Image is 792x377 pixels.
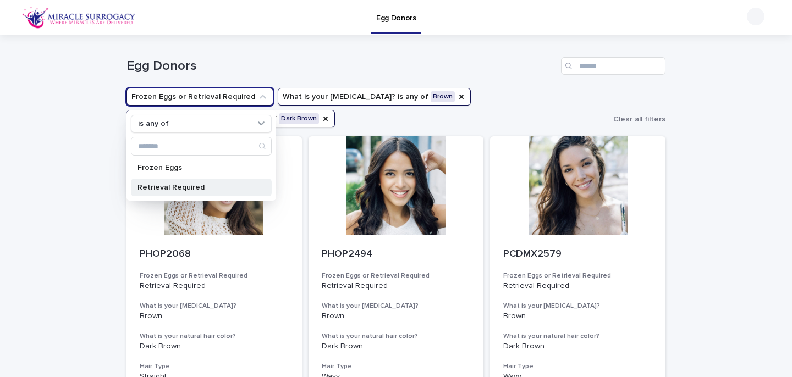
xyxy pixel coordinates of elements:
h3: Hair Type [140,362,289,371]
p: is any of [138,119,169,129]
p: Brown [322,312,471,321]
button: Frozen Eggs or Retrieval Required [127,88,273,106]
p: Retrieval Required [137,184,254,191]
h3: Hair Type [503,362,652,371]
div: Search [131,137,272,156]
input: Search [131,137,271,155]
h3: Hair Type [322,362,471,371]
h3: What is your [MEDICAL_DATA]? [322,302,471,311]
p: Retrieval Required [140,281,289,291]
h3: Frozen Eggs or Retrieval Required [140,271,289,280]
p: Retrieval Required [322,281,471,291]
p: Brown [140,312,289,321]
p: PCDMX2579 [503,248,652,260]
h1: Egg Donors [127,58,557,74]
span: Clear all filters [613,115,665,123]
h3: What is your natural hair color? [503,332,652,341]
p: Dark Brown [322,342,471,351]
p: Dark Brown [140,342,289,351]
h3: What is your [MEDICAL_DATA]? [140,302,289,311]
img: OiFFDOGZQuirLhrlO1ag [22,7,136,29]
h3: Frozen Eggs or Retrieval Required [322,271,471,280]
p: PHOP2068 [140,248,289,260]
p: Dark Brown [503,342,652,351]
button: Clear all filters [609,111,665,127]
h3: What is your [MEDICAL_DATA]? [503,302,652,311]
p: Frozen Eggs [137,164,254,171]
p: Brown [503,312,652,321]
input: Search [561,57,665,75]
h3: What is your natural hair color? [322,332,471,341]
h3: What is your natural hair color? [140,332,289,341]
p: PHOP2494 [322,248,471,260]
button: What is your natural hair color? [127,110,335,127]
button: What is your eye color? [278,88,471,106]
p: Retrieval Required [503,281,652,291]
h3: Frozen Eggs or Retrieval Required [503,271,652,280]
